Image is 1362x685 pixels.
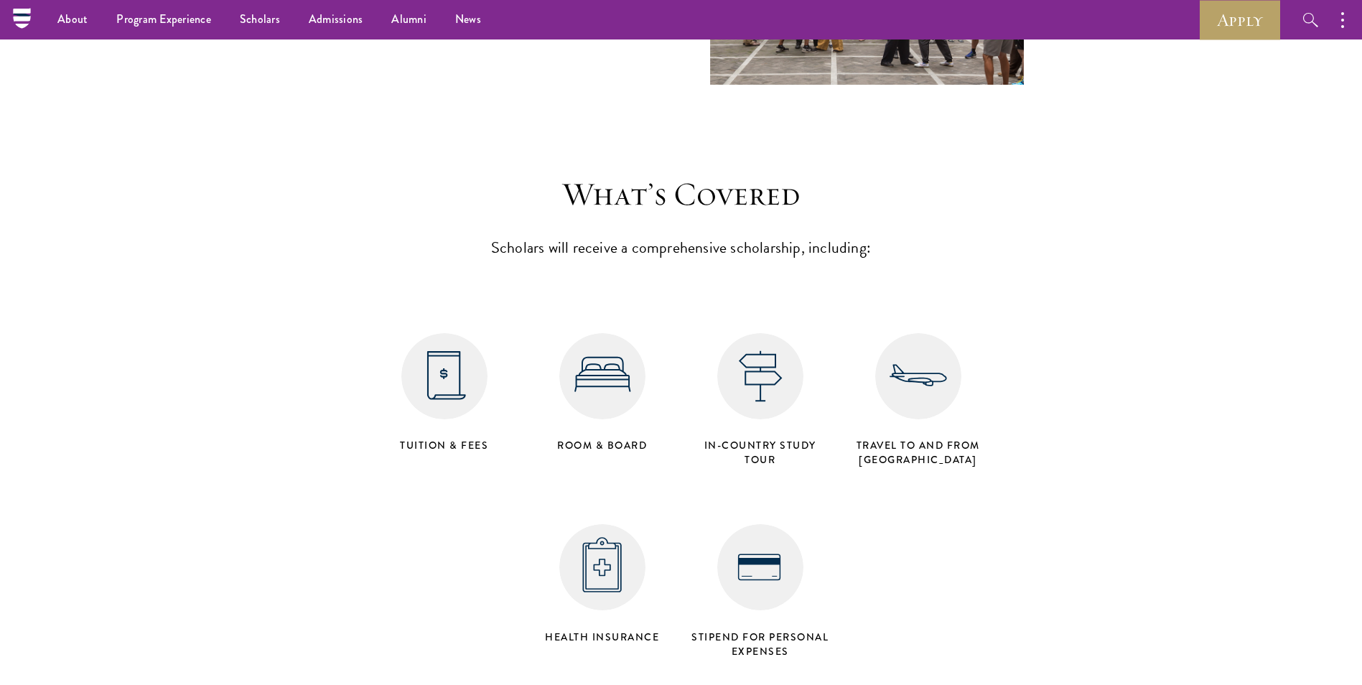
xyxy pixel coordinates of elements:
[531,630,674,644] h4: Health Insurance
[459,235,904,261] p: Scholars will receive a comprehensive scholarship, including:
[373,438,516,452] h4: Tuition & Fees
[689,630,832,658] h4: Stipend for personal expenses
[689,438,832,467] h4: in-country study tour
[459,174,904,215] h3: What’s Covered
[846,438,990,467] h4: Travel to and from [GEOGRAPHIC_DATA]
[531,438,674,452] h4: Room & Board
